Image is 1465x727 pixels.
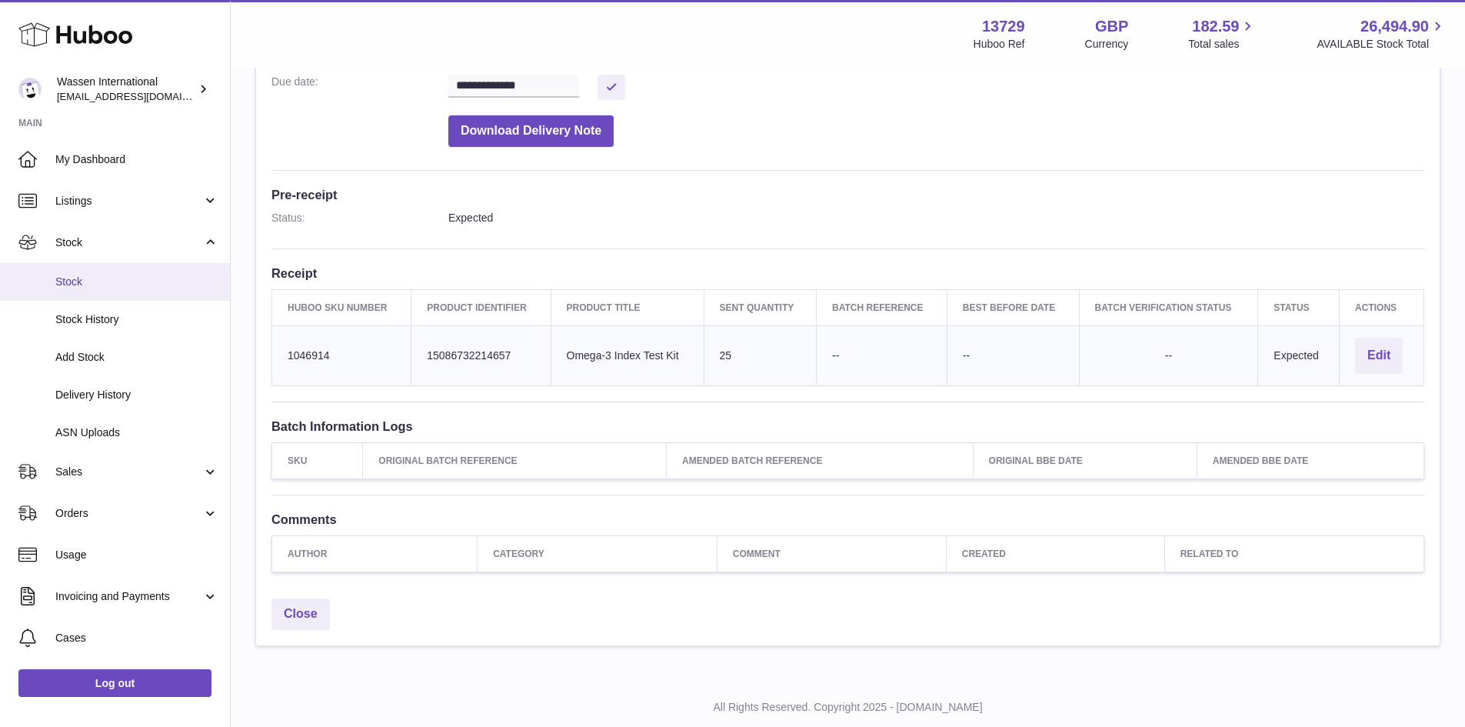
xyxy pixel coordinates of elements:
div: Currency [1085,37,1129,52]
span: [EMAIL_ADDRESS][DOMAIN_NAME] [57,90,226,102]
th: Created [946,536,1164,572]
td: Omega-3 Index Test Kit [551,325,704,385]
button: Download Delivery Note [448,115,614,147]
th: Amended Batch Reference [667,442,974,479]
th: SKU [272,442,363,479]
span: Stock [55,235,202,250]
div: Huboo Ref [974,37,1025,52]
div: -- [1095,348,1243,363]
span: Cases [55,631,218,645]
span: Sales [55,465,202,479]
button: Edit [1355,338,1403,374]
span: Add Stock [55,350,218,365]
th: Status [1258,289,1340,325]
span: Usage [55,548,218,562]
th: Category [478,536,718,572]
span: Invoicing and Payments [55,589,202,604]
h3: Receipt [271,265,1424,282]
h3: Pre-receipt [271,186,1424,203]
span: Total sales [1188,37,1257,52]
span: Stock History [55,312,218,327]
dt: Status: [271,211,448,225]
a: 182.59 Total sales [1188,16,1257,52]
th: Best Before Date [947,289,1079,325]
span: AVAILABLE Stock Total [1317,37,1447,52]
strong: 13729 [982,16,1025,37]
strong: GBP [1095,16,1128,37]
th: Batch Reference [817,289,947,325]
th: Related to [1164,536,1423,572]
dd: Expected [448,211,1424,225]
img: internationalsupplychain@wassen.com [18,78,42,101]
span: Delivery History [55,388,218,402]
th: Product Identifier [411,289,551,325]
div: Wassen International [57,75,195,104]
span: My Dashboard [55,152,218,167]
span: 26,494.90 [1360,16,1429,37]
a: 26,494.90 AVAILABLE Stock Total [1317,16,1447,52]
th: Original Batch Reference [363,442,667,479]
th: Author [272,536,478,572]
th: Actions [1340,289,1424,325]
h3: Comments [271,511,1424,528]
th: Huboo SKU Number [272,289,411,325]
span: Stock [55,275,218,289]
td: Expected [1258,325,1340,385]
td: 25 [704,325,817,385]
th: Batch Verification Status [1079,289,1258,325]
td: -- [817,325,947,385]
th: Product title [551,289,704,325]
td: 1046914 [272,325,411,385]
td: 15086732214657 [411,325,551,385]
h3: Batch Information Logs [271,418,1424,435]
span: ASN Uploads [55,425,218,440]
span: Listings [55,194,202,208]
th: Original BBE Date [973,442,1197,479]
th: Comment [717,536,946,572]
a: Close [271,599,330,630]
th: Amended BBE Date [1197,442,1423,479]
p: All Rights Reserved. Copyright 2025 - [DOMAIN_NAME] [243,700,1453,715]
dt: Due date: [271,75,448,100]
span: Orders [55,506,202,521]
th: Sent Quantity [704,289,817,325]
td: -- [947,325,1079,385]
span: 182.59 [1192,16,1239,37]
a: Log out [18,669,211,697]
